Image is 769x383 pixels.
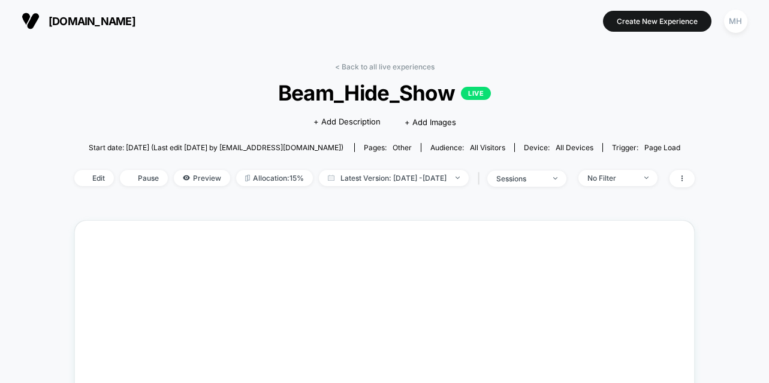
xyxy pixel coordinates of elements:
span: Allocation: 15% [236,170,313,186]
button: [DOMAIN_NAME] [18,11,139,31]
span: Preview [174,170,230,186]
img: end [456,177,460,179]
img: end [553,177,557,180]
a: < Back to all live experiences [335,62,435,71]
span: + Add Description [313,116,381,128]
span: | [475,170,487,187]
span: [DOMAIN_NAME] [49,15,135,28]
img: calendar [328,175,334,181]
div: Pages: [364,143,412,152]
span: all devices [556,143,593,152]
div: Audience: [430,143,505,152]
img: rebalance [245,175,250,181]
p: LIVE [461,87,491,100]
img: end [644,177,649,179]
div: No Filter [587,174,635,183]
span: All Visitors [470,143,505,152]
span: Edit [74,170,114,186]
div: sessions [496,174,544,183]
div: Trigger: [612,143,680,152]
span: Beam_Hide_Show [105,80,664,105]
span: other [393,143,412,152]
span: Device: [514,143,602,152]
img: Visually logo [22,12,40,30]
button: MH [720,9,751,34]
span: Page Load [644,143,680,152]
button: Create New Experience [603,11,711,32]
span: Pause [120,170,168,186]
span: Start date: [DATE] (Last edit [DATE] by [EMAIL_ADDRESS][DOMAIN_NAME]) [89,143,343,152]
div: MH [724,10,747,33]
span: Latest Version: [DATE] - [DATE] [319,170,469,186]
span: + Add Images [405,117,456,127]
